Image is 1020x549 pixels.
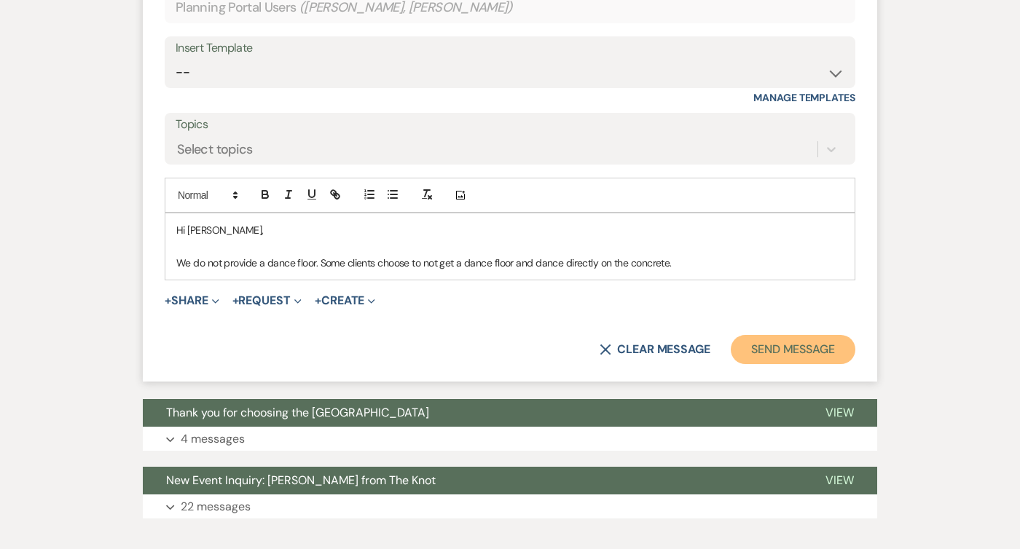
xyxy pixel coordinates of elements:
button: Clear message [600,344,710,355]
button: Thank you for choosing the [GEOGRAPHIC_DATA] [143,399,802,427]
button: Share [165,295,219,307]
span: + [232,295,239,307]
p: Hi [PERSON_NAME], [176,222,844,238]
button: View [802,467,877,494]
label: Topics [176,114,844,135]
a: Manage Templates [753,91,855,104]
p: We do not provide a dance floor. Some clients choose to not get a dance floor and dance directly ... [176,255,844,271]
button: Create [315,295,375,307]
p: 22 messages [181,497,251,516]
span: + [315,295,321,307]
button: 4 messages [143,427,877,451]
button: Send Message [731,335,855,364]
span: New Event Inquiry: [PERSON_NAME] from The Knot [166,473,436,488]
button: View [802,399,877,427]
button: Request [232,295,302,307]
button: New Event Inquiry: [PERSON_NAME] from The Knot [143,467,802,494]
span: + [165,295,171,307]
span: Thank you for choosing the [GEOGRAPHIC_DATA] [166,405,429,420]
div: Insert Template [176,38,844,59]
p: 4 messages [181,430,245,449]
span: View [825,473,854,488]
span: View [825,405,854,420]
button: 22 messages [143,494,877,519]
div: Select topics [177,140,253,159]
